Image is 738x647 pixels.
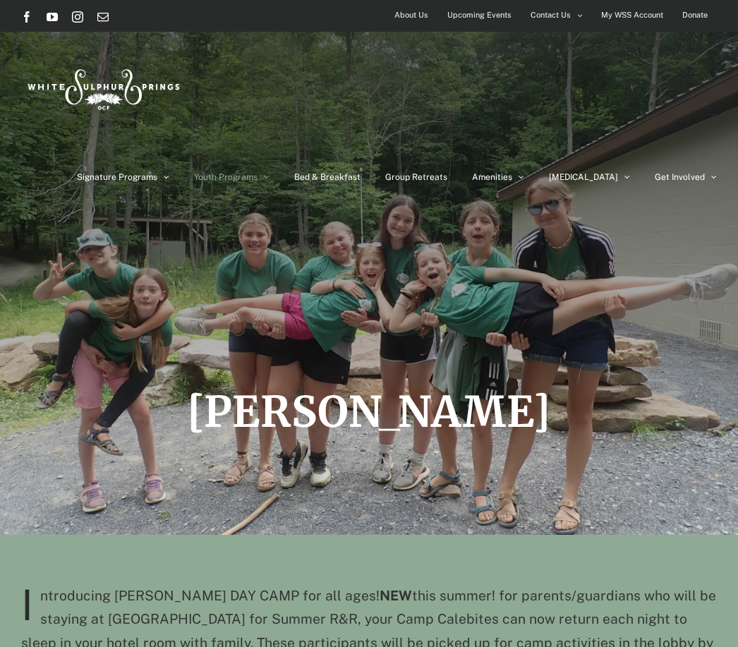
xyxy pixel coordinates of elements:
a: [MEDICAL_DATA] [549,142,630,212]
span: My WSS Account [601,5,663,25]
span: [PERSON_NAME] [187,385,551,438]
span: Contact Us [531,5,571,25]
strong: NEW [380,588,412,603]
span: Upcoming Events [447,5,512,25]
span: Amenities [472,173,512,181]
a: Get Involved [655,142,717,212]
a: Signature Programs [77,142,169,212]
a: Amenities [472,142,524,212]
span: Get Involved [655,173,705,181]
a: Email [97,11,109,23]
span: Youth Programs [194,173,258,181]
span: Signature Programs [77,173,157,181]
img: White Sulphur Springs Logo [21,54,183,120]
span: [MEDICAL_DATA] [549,173,618,181]
span: Group Retreats [385,173,447,181]
a: Youth Programs [194,142,270,212]
a: YouTube [47,11,58,23]
a: Group Retreats [385,142,447,212]
a: Bed & Breakfast [294,142,361,212]
span: Donate [682,5,708,25]
span: Bed & Breakfast [294,173,361,181]
nav: Main Menu [77,142,717,212]
a: Facebook [21,11,32,23]
a: Instagram [72,11,83,23]
span: I [21,587,33,624]
span: About Us [394,5,428,25]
